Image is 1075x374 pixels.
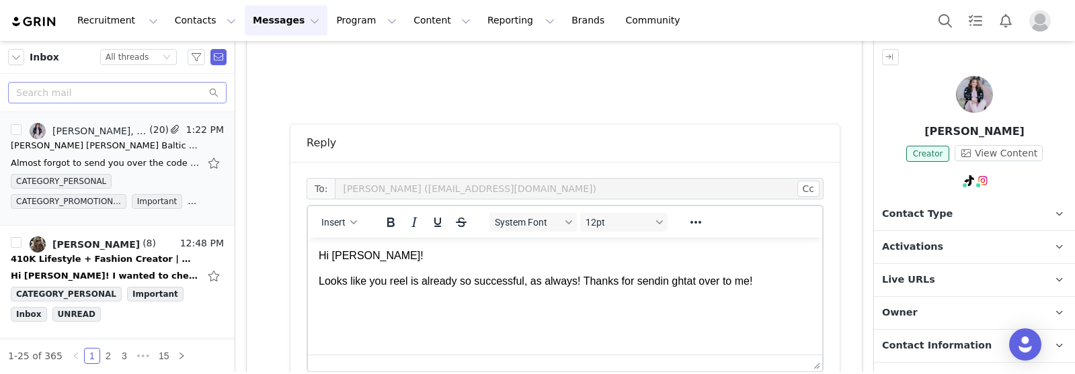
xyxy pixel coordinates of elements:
span: System Font [495,217,561,228]
p: [PERSON_NAME] [874,124,1075,140]
img: placeholder-profile.jpg [1029,10,1051,32]
i: icon: down [163,53,171,62]
a: 3 [117,348,132,363]
a: TikTok [50,355,77,365]
span: 12:48 PM [177,236,224,252]
li: 15 [154,348,174,364]
li: 1 [84,348,100,364]
input: Search mail [8,82,227,103]
a: 15 [155,348,173,363]
div: Hi Madison! I wanted to check in and see if you'd be interested in working with Megan this month?... [11,269,199,283]
li: 3 [116,348,132,364]
span: Contact Type [882,207,953,222]
li: Previous Page [68,348,84,364]
div: Fashion Blogger [5,344,567,355]
button: Content [405,5,479,36]
div: [DATE][DATE] 5:24 PM Influencer Marketing < > wrote: [15,156,567,167]
a: [EMAIL_ADDRESS][DOMAIN_NAME] [206,156,366,167]
a: TikTok [59,290,86,301]
span: Contact Information [882,338,992,353]
button: Bold [379,213,402,232]
a: [PERSON_NAME], [PERSON_NAME], [PERSON_NAME] [30,123,147,139]
button: Reporting [479,5,563,36]
div: [PERSON_NAME] [52,239,140,250]
span: Live URLs [882,273,935,287]
a: [EMAIL_ADDRESS][DOMAIN_NAME] [189,70,348,81]
span: Inbox [11,307,47,322]
span: CATEGORY_PROMOTION... [11,194,126,209]
span: Send Email [210,49,227,65]
button: Italic [403,213,426,232]
a: Youtube [89,290,123,301]
button: View Content [955,145,1043,161]
div: 410K Lifestyle + Fashion Creator | @megmpittman x Baltic Born [11,252,199,266]
iframe: Rich Text Area [308,238,822,355]
a: Tasks [961,5,990,36]
a: [PERSON_NAME] [30,236,140,252]
a: 1 [85,348,99,363]
span: Inbox [30,50,59,64]
span: CATEGORY_PERSONAL [11,287,122,301]
span: -- [5,322,11,333]
div: Best, [5,38,567,48]
button: Messages [245,5,327,36]
span: Creator [906,146,950,162]
div: Kelly Elizabeth x Baltic Born [11,139,199,152]
a: Instagram [5,355,47,365]
span: Important [127,287,184,301]
div: [PERSON_NAME], [PERSON_NAME], [PERSON_NAME] [52,126,147,136]
span: Owner [882,306,918,320]
div: [PERSON_NAME] [15,134,567,145]
div: Almost forgot to send you over the code : adcode-Q9jTBAxnFnHj-DwHQ8eaBmkYXVJ_pqOO_mSoHa5HVmrwF4C0... [5,5,567,59]
div: Fashion Blogger [15,279,567,290]
img: instagram.svg [978,175,988,186]
li: Next Page [173,348,190,364]
a: Brands [563,5,616,36]
button: Insert [316,213,362,232]
p: [GEOGRAPHIC_DATA] [25,216,567,227]
img: b8195227-aa36-48ae-8466-2ccf73c4c355.jpg [30,123,46,139]
button: Profile [1021,10,1064,32]
button: Font sizes [580,213,668,232]
button: Underline [426,213,449,232]
div: Press the Up and Down arrow keys to resize the editor. [808,355,822,371]
span: Important [132,194,183,209]
button: Contacts [167,5,244,36]
a: Youtube [79,355,113,365]
img: 2497e793-96b6-4976-a4b9-a2c2fcd45268.jpg [30,236,46,252]
div: [PERSON_NAME] [15,269,567,301]
span: Insert [321,217,346,228]
a: 2 [101,348,116,363]
i: icon: right [177,352,186,360]
button: Fonts [489,213,577,232]
i: icon: left [72,352,80,360]
a: [URL][DOMAIN_NAME] [298,81,397,91]
div: [DATE][DATE] 3:18 PM [PERSON_NAME] < > wrote: [5,70,567,81]
div: All threads [106,50,149,64]
p: Xx, [25,196,567,207]
button: Reveal or hide additional toolbar items [684,213,707,232]
li: 1-25 of 365 [8,348,63,364]
button: Strikethrough [450,213,473,232]
div: Best, [15,124,567,134]
div: [PERSON_NAME] [5,48,567,59]
span: UNREAD [52,307,101,322]
div: Reply [307,135,336,151]
span: (20) [147,123,169,137]
span: ••• [132,348,154,364]
button: Notifications [991,5,1021,36]
li: Next 3 Pages [132,348,154,364]
span: Activations [882,240,943,254]
div: [PERSON_NAME] [5,333,567,365]
span: CATEGORY_PERSONAL [11,174,112,189]
button: Program [328,5,405,36]
span: 12pt [586,217,651,228]
img: grin logo [11,15,58,28]
span: To: [307,178,335,199]
li: 2 [100,348,116,364]
img: Kelly Lupero [956,76,993,113]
